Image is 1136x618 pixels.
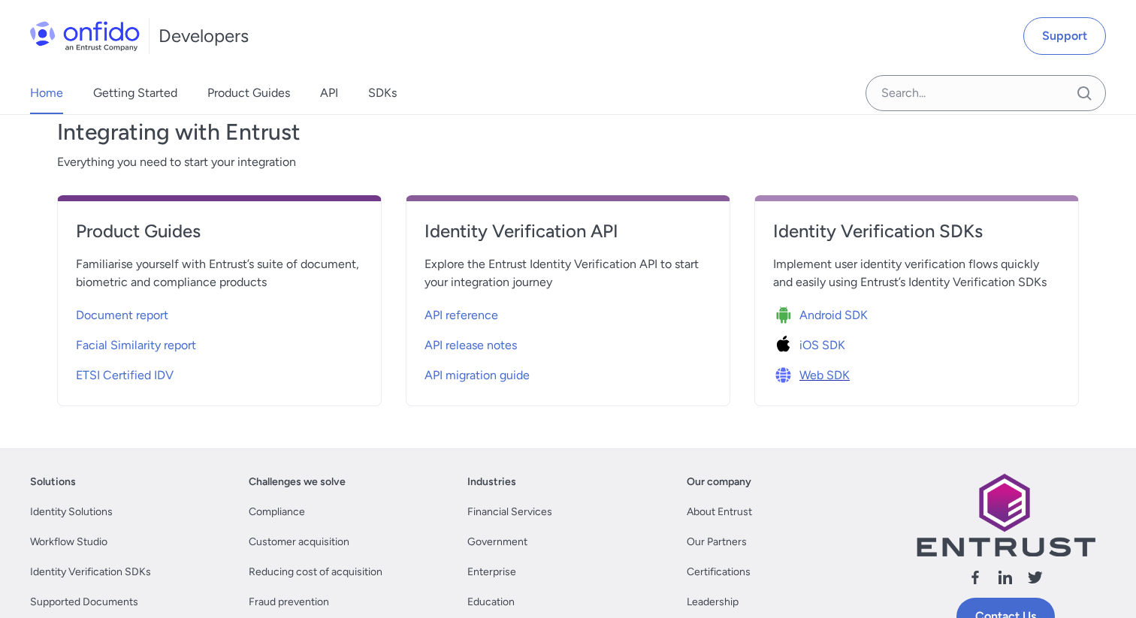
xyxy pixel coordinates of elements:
a: Financial Services [467,503,552,521]
a: Fraud prevention [249,593,329,611]
span: ETSI Certified IDV [76,366,174,384]
a: Support [1023,17,1106,55]
a: Reducing cost of acquisition [249,563,382,581]
span: Explore the Entrust Identity Verification API to start your integration journey [424,255,712,291]
a: ETSI Certified IDV [76,357,363,387]
span: API migration guide [424,366,530,384]
a: Identity Verification SDKs [30,563,151,581]
span: Facial Similarity report [76,336,196,354]
span: iOS SDK [799,336,845,354]
a: Education [467,593,515,611]
a: SDKs [368,72,397,114]
a: API release notes [424,327,712,357]
a: Icon iOS SDKiOS SDK [773,327,1060,357]
a: Identity Solutions [30,503,113,521]
a: Certifications [687,563,751,581]
a: Our company [687,473,751,491]
a: Identity Verification API [424,219,712,255]
span: Familiarise yourself with Entrust’s suite of document, biometric and compliance products [76,255,363,291]
a: Enterprise [467,563,516,581]
span: API release notes [424,336,517,354]
img: Onfido Logo [30,21,140,51]
a: API [320,72,338,114]
span: API reference [424,306,498,324]
a: Leadership [687,593,739,611]
a: Compliance [249,503,305,521]
a: Follow us linkedin [996,568,1014,592]
a: Workflow Studio [30,533,107,551]
span: Web SDK [799,366,850,384]
svg: Follow us X (Twitter) [1026,568,1044,586]
img: Icon Android SDK [773,305,799,326]
span: Implement user identity verification flows quickly and easily using Entrust’s Identity Verificati... [773,255,1060,291]
a: API migration guide [424,357,712,387]
a: Industries [467,473,516,491]
a: Facial Similarity report [76,327,363,357]
a: About Entrust [687,503,752,521]
span: Android SDK [799,306,868,324]
a: Solutions [30,473,76,491]
a: Identity Verification SDKs [773,219,1060,255]
svg: Follow us facebook [966,568,984,586]
a: Document report [76,297,363,327]
span: Everything you need to start your integration [57,153,1079,171]
a: Follow us X (Twitter) [1026,568,1044,592]
img: Entrust logo [915,473,1095,556]
a: Our Partners [687,533,747,551]
a: Challenges we solve [249,473,346,491]
a: Government [467,533,527,551]
a: Follow us facebook [966,568,984,592]
img: Icon iOS SDK [773,335,799,356]
input: Onfido search input field [866,75,1106,111]
img: Icon Web SDK [773,365,799,386]
h4: Identity Verification SDKs [773,219,1060,243]
a: Icon Android SDKAndroid SDK [773,297,1060,327]
span: Document report [76,306,168,324]
a: Supported Documents [30,593,138,611]
a: API reference [424,297,712,327]
svg: Follow us linkedin [996,568,1014,586]
a: Icon Web SDKWeb SDK [773,357,1060,387]
h3: Integrating with Entrust [57,117,1079,147]
h4: Product Guides [76,219,363,243]
a: Customer acquisition [249,533,349,551]
a: Product Guides [207,72,290,114]
a: Getting Started [93,72,177,114]
h1: Developers [159,24,249,48]
a: Home [30,72,63,114]
a: Product Guides [76,219,363,255]
h4: Identity Verification API [424,219,712,243]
